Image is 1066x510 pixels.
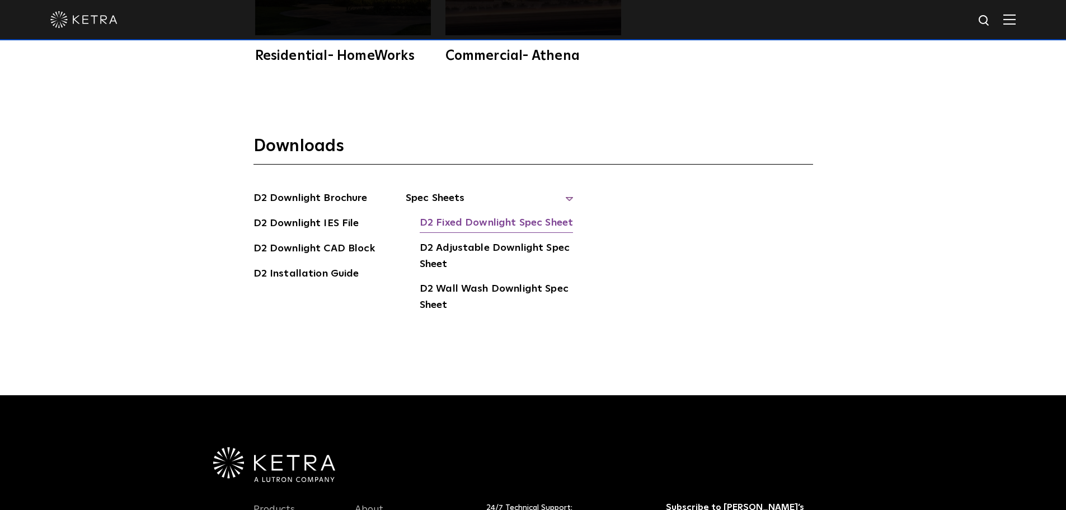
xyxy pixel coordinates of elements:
span: Spec Sheets [406,190,574,215]
img: search icon [978,14,992,28]
a: D2 Downlight CAD Block [253,241,375,259]
h3: Downloads [253,135,813,165]
img: ketra-logo-2019-white [50,11,118,28]
div: Residential- HomeWorks [255,49,431,63]
a: D2 Downlight IES File [253,216,359,233]
img: Hamburger%20Nav.svg [1003,14,1016,25]
a: D2 Wall Wash Downlight Spec Sheet [420,281,574,315]
img: Ketra-aLutronCo_White_RGB [213,447,335,482]
div: Commercial- Athena [445,49,621,63]
a: D2 Installation Guide [253,266,359,284]
a: D2 Fixed Downlight Spec Sheet [420,215,573,233]
a: D2 Downlight Brochure [253,190,368,208]
a: D2 Adjustable Downlight Spec Sheet [420,240,574,274]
